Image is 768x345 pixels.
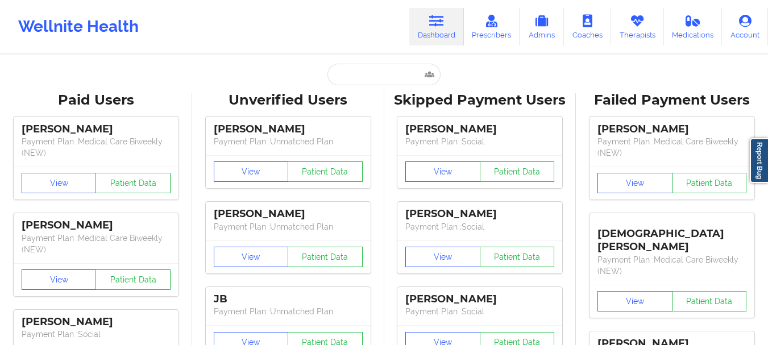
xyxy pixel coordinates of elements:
[520,8,564,45] a: Admins
[722,8,768,45] a: Account
[8,92,184,109] div: Paid Users
[480,247,555,267] button: Patient Data
[597,219,746,253] div: [DEMOGRAPHIC_DATA][PERSON_NAME]
[405,306,554,317] p: Payment Plan : Social
[22,315,171,329] div: [PERSON_NAME]
[750,138,768,183] a: Report Bug
[597,291,672,311] button: View
[288,161,363,182] button: Patient Data
[22,329,171,340] p: Payment Plan : Social
[288,247,363,267] button: Patient Data
[214,221,363,232] p: Payment Plan : Unmatched Plan
[214,136,363,147] p: Payment Plan : Unmatched Plan
[464,8,520,45] a: Prescribers
[597,254,746,277] p: Payment Plan : Medical Care Biweekly (NEW)
[405,136,554,147] p: Payment Plan : Social
[409,8,464,45] a: Dashboard
[96,269,171,290] button: Patient Data
[405,247,480,267] button: View
[392,92,568,109] div: Skipped Payment Users
[214,161,289,182] button: View
[584,92,760,109] div: Failed Payment Users
[96,173,171,193] button: Patient Data
[564,8,611,45] a: Coaches
[214,247,289,267] button: View
[611,8,664,45] a: Therapists
[664,8,723,45] a: Medications
[405,207,554,221] div: [PERSON_NAME]
[22,219,171,232] div: [PERSON_NAME]
[480,161,555,182] button: Patient Data
[672,291,747,311] button: Patient Data
[214,306,363,317] p: Payment Plan : Unmatched Plan
[22,232,171,255] p: Payment Plan : Medical Care Biweekly (NEW)
[214,293,363,306] div: JB
[597,123,746,136] div: [PERSON_NAME]
[22,173,97,193] button: View
[214,123,363,136] div: [PERSON_NAME]
[200,92,376,109] div: Unverified Users
[22,269,97,290] button: View
[597,173,672,193] button: View
[672,173,747,193] button: Patient Data
[405,221,554,232] p: Payment Plan : Social
[597,136,746,159] p: Payment Plan : Medical Care Biweekly (NEW)
[405,123,554,136] div: [PERSON_NAME]
[405,161,480,182] button: View
[22,123,171,136] div: [PERSON_NAME]
[22,136,171,159] p: Payment Plan : Medical Care Biweekly (NEW)
[405,293,554,306] div: [PERSON_NAME]
[214,207,363,221] div: [PERSON_NAME]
